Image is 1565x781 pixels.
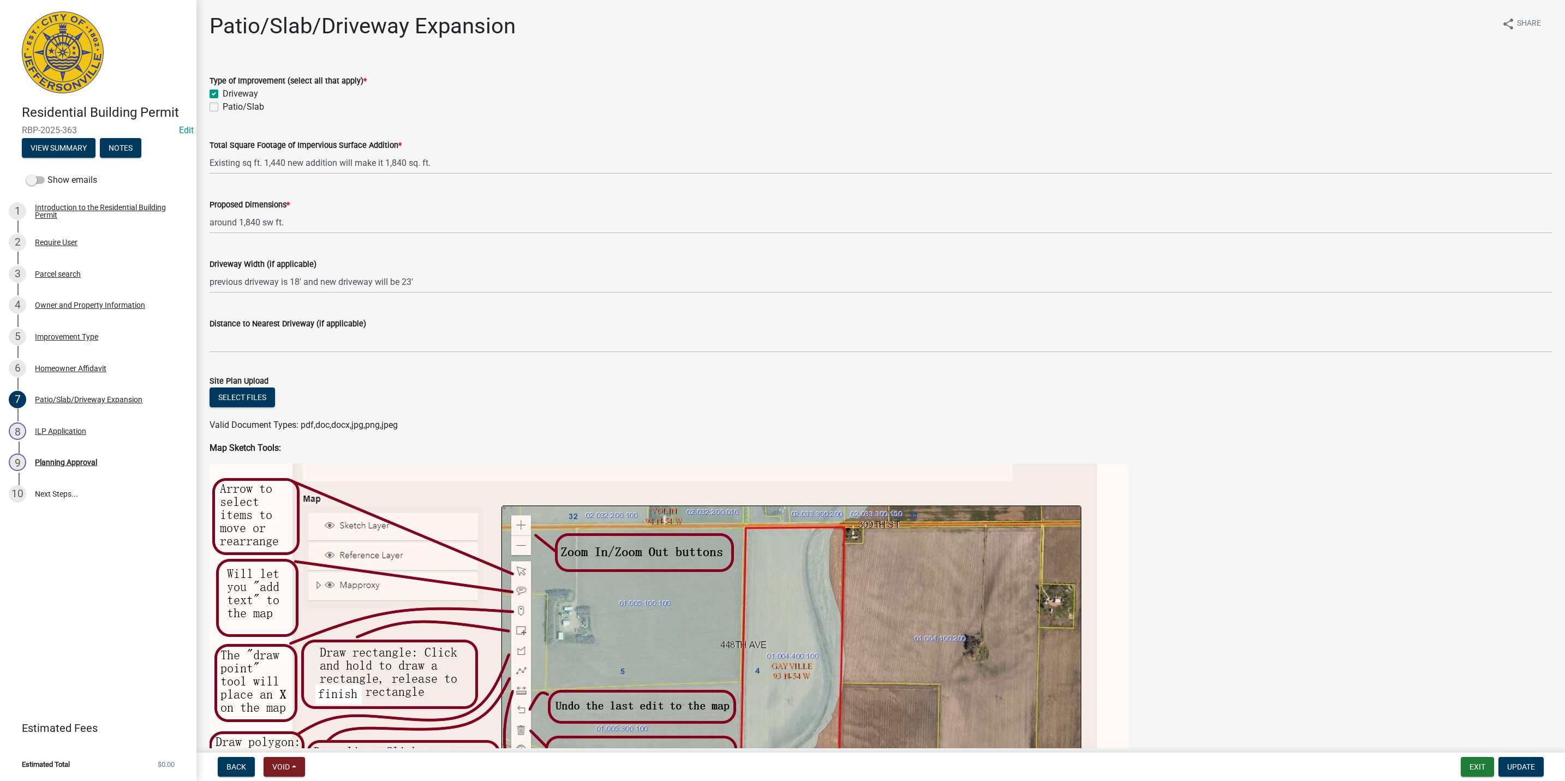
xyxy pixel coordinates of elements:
[9,328,26,345] div: 5
[9,454,26,471] div: 9
[35,239,77,246] div: Require User
[179,125,194,135] wm-modal-confirm: Edit Application Number
[1461,757,1494,777] button: Exit
[158,761,175,768] span: $0.00
[9,234,26,251] div: 2
[22,138,95,158] button: View Summary
[9,202,26,220] div: 1
[1507,762,1535,771] span: Update
[26,174,97,187] label: Show emails
[210,320,366,328] label: Distance to Nearest Driveway (if applicable)
[22,105,188,121] h4: Residential Building Permit
[9,485,26,503] div: 10
[1517,17,1541,31] span: Share
[9,360,26,377] div: 6
[210,13,516,39] h1: Patio/Slab/Driveway Expansion
[22,761,70,768] span: Estimated Total
[226,762,246,771] span: Back
[35,365,106,372] div: Homeowner Affidavit
[223,87,258,100] label: Driveway
[35,270,81,278] div: Parcel search
[22,11,104,93] img: City of Jeffersonville, Indiana
[100,144,141,153] wm-modal-confirm: Notes
[210,261,316,269] label: Driveway Width (if applicable)
[9,422,26,440] div: 8
[1498,757,1544,777] button: Update
[210,443,281,453] strong: Map Sketch Tools:
[218,757,255,777] button: Back
[9,717,179,739] a: Estimated Fees
[223,100,264,114] label: Patio/Slab
[264,757,305,777] button: Void
[9,265,26,283] div: 3
[22,125,175,135] span: RBP-2025-363
[35,427,86,435] div: ILP Application
[9,391,26,408] div: 7
[35,204,179,219] div: Introduction to the Residential Building Permit
[210,378,268,385] label: Site Plan Upload
[35,458,97,466] div: Planning Approval
[210,387,275,407] button: Select files
[35,396,142,403] div: Patio/Slab/Driveway Expansion
[179,125,194,135] a: Edit
[210,142,402,150] label: Total Square Footage of Impervious Surface Addition
[272,762,290,771] span: Void
[35,333,98,341] div: Improvement Type
[1493,13,1550,34] button: shareShare
[210,77,367,85] label: Type of Improvement (select all that apply)
[1502,17,1515,31] i: share
[100,138,141,158] button: Notes
[22,144,95,153] wm-modal-confirm: Summary
[210,201,290,209] label: Proposed Dimensions
[210,420,398,430] span: Valid Document Types: pdf,doc,docx,jpg,png,jpeg
[35,301,145,309] div: Owner and Property Information
[9,296,26,314] div: 4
